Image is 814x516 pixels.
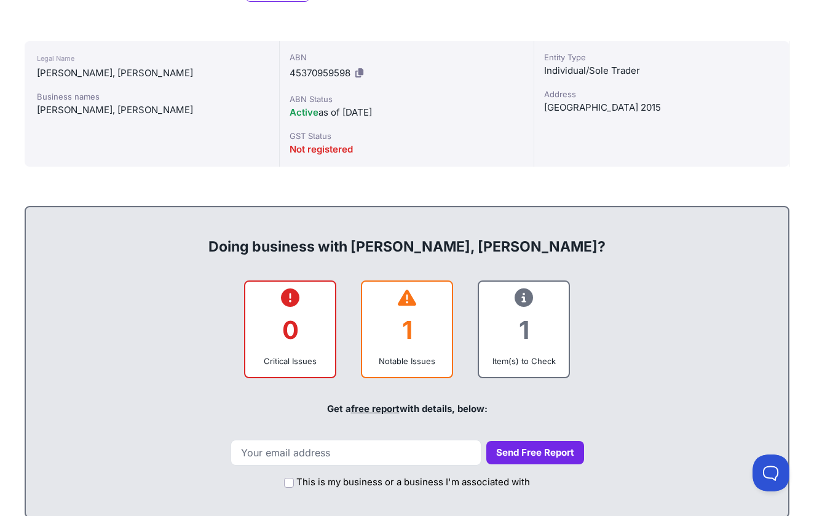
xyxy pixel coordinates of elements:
[753,454,789,491] iframe: Toggle Customer Support
[372,305,442,355] div: 1
[296,475,530,490] label: This is my business or a business I'm associated with
[544,51,779,63] div: Entity Type
[372,355,442,367] div: Notable Issues
[37,51,267,66] div: Legal Name
[37,66,267,81] div: [PERSON_NAME], [PERSON_NAME]
[37,90,267,103] div: Business names
[290,143,353,155] span: Not registered
[255,355,325,367] div: Critical Issues
[290,105,524,120] div: as of [DATE]
[486,441,584,465] button: Send Free Report
[38,217,776,256] div: Doing business with [PERSON_NAME], [PERSON_NAME]?
[489,305,559,355] div: 1
[351,403,400,415] a: free report
[290,93,524,105] div: ABN Status
[37,103,267,117] div: [PERSON_NAME], [PERSON_NAME]
[255,305,325,355] div: 0
[544,63,779,78] div: Individual/Sole Trader
[327,403,488,415] span: Get a with details, below:
[544,100,779,115] div: [GEOGRAPHIC_DATA] 2015
[290,106,318,118] span: Active
[231,440,481,466] input: Your email address
[489,355,559,367] div: Item(s) to Check
[544,88,779,100] div: Address
[290,51,524,63] div: ABN
[290,130,524,142] div: GST Status
[290,67,350,79] span: 45370959598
